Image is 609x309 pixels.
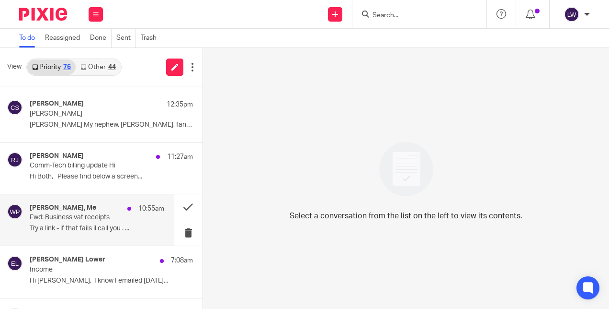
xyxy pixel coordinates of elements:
[372,12,458,20] input: Search
[30,214,137,222] p: Fwd: Business vat receipts
[30,225,164,233] p: Try a link - if that fails il call you . ...
[116,29,136,48] a: Sent
[167,100,193,109] p: 12:35pm
[171,256,193,265] p: 7:08am
[19,29,40,48] a: To do
[7,256,23,271] img: svg%3E
[108,64,116,71] div: 44
[30,121,193,129] p: [PERSON_NAME] My nephew, [PERSON_NAME], fancies himself...
[76,59,120,75] a: Other44
[141,29,161,48] a: Trash
[7,204,23,219] img: svg%3E
[7,152,23,167] img: svg%3E
[90,29,112,48] a: Done
[30,277,193,285] p: Hi [PERSON_NAME], I know I emailed [DATE]...
[167,152,193,162] p: 11:27am
[7,62,22,72] span: View
[19,8,67,21] img: Pixie
[30,100,84,108] h4: [PERSON_NAME]
[30,162,160,170] p: Comm-Tech billing update Hi
[30,173,193,181] p: Hi Both, Please find below a screen...
[30,152,84,160] h4: [PERSON_NAME]
[45,29,85,48] a: Reassigned
[30,204,96,212] h4: [PERSON_NAME], Me
[27,59,76,75] a: Priority76
[30,256,105,264] h4: [PERSON_NAME] Lower
[138,204,164,214] p: 10:55am
[373,136,440,202] img: image
[30,266,160,274] p: Income
[63,64,71,71] div: 76
[30,110,160,118] p: [PERSON_NAME]
[7,100,23,115] img: svg%3E
[290,210,522,222] p: Select a conversation from the list on the left to view its contents.
[564,7,579,22] img: svg%3E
